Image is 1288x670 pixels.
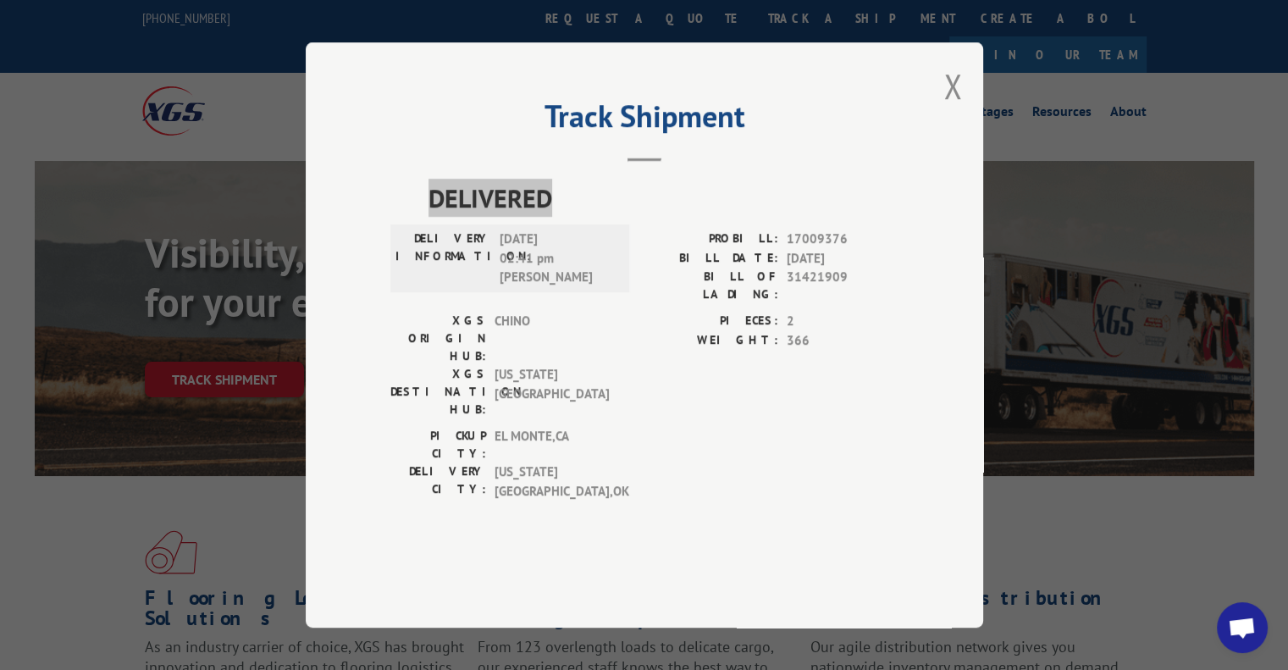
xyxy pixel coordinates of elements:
[390,312,486,365] label: XGS ORIGIN HUB:
[390,427,486,462] label: PICKUP CITY:
[1217,602,1268,653] a: Open chat
[644,249,778,269] label: BILL DATE:
[644,331,778,351] label: WEIGHT:
[395,230,491,287] label: DELIVERY INFORMATION:
[787,331,898,351] span: 366
[390,365,486,418] label: XGS DESTINATION HUB:
[787,268,898,303] span: 31421909
[390,462,486,501] label: DELIVERY CITY:
[644,312,778,331] label: PIECES:
[495,312,609,365] span: CHINO
[390,104,898,136] h2: Track Shipment
[943,64,962,108] button: Close modal
[428,179,898,217] span: DELIVERED
[787,249,898,269] span: [DATE]
[644,268,778,303] label: BILL OF LADING:
[644,230,778,249] label: PROBILL:
[787,230,898,249] span: 17009376
[495,365,609,418] span: [US_STATE][GEOGRAPHIC_DATA]
[495,427,609,462] span: EL MONTE , CA
[787,312,898,331] span: 2
[495,462,609,501] span: [US_STATE][GEOGRAPHIC_DATA] , OK
[500,230,614,287] span: [DATE] 02:41 pm [PERSON_NAME]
